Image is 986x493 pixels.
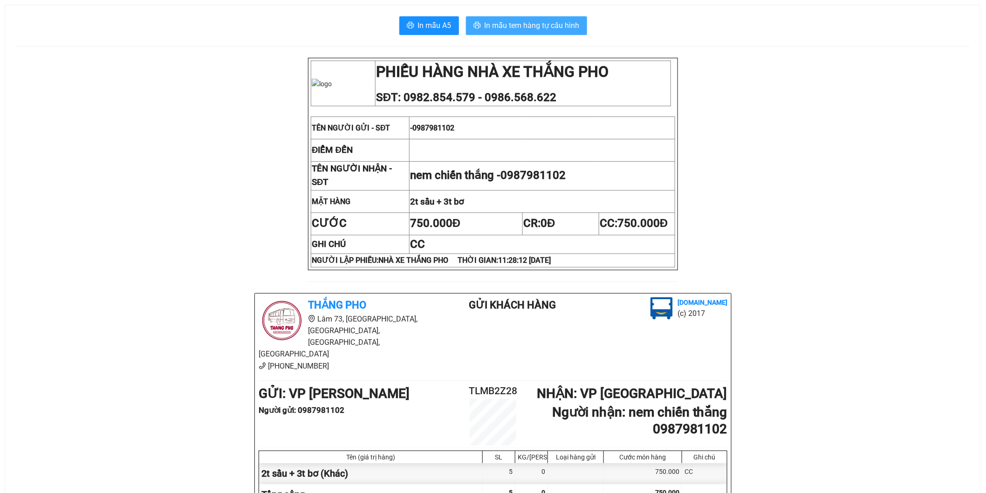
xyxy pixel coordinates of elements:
div: Tên (giá trị hàng) [261,453,480,461]
strong: MẶT HÀNG [312,197,350,206]
span: phone [259,362,266,370]
div: Ghi chú [685,453,725,461]
div: 2t sầu + 3t bơ (Khác) [259,463,483,484]
span: In mẫu tem hàng tự cấu hình [485,20,580,31]
span: 0987981102 [412,123,454,132]
h2: TLMB2Z28 [454,383,532,399]
span: TÊN NGƯỜI GỬI - SĐT [312,123,390,132]
div: Loại hàng gửi [550,453,601,461]
span: In mẫu A5 [418,20,452,31]
strong: TÊN NGƯỜI NHẬN - SĐT [312,164,392,187]
div: 5 [483,463,515,484]
span: NHÀ XE THẮNG PHO THỜI GIAN: [378,256,551,265]
span: 11:28:12 [DATE] [498,256,551,265]
b: Gửi khách hàng [469,299,556,311]
button: printerIn mẫu A5 [399,16,459,35]
span: CC: [600,217,668,230]
strong: ĐIỂM ĐẾN [312,145,353,155]
span: 750.000Đ [617,217,668,230]
strong: PHIẾU HÀNG NHÀ XE THẮNG PHO [376,63,609,81]
span: CC [410,238,425,251]
b: Người gửi : 0987981102 [259,405,344,415]
b: Người nhận : nem chiến thắng 0987981102 [552,404,727,437]
img: logo.jpg [650,297,673,320]
strong: GHI CHÚ [312,239,346,249]
b: NHẬN : VP [GEOGRAPHIC_DATA] [537,386,727,401]
li: (c) 2017 [678,308,727,319]
span: - [410,123,454,132]
img: logo [312,79,332,89]
span: printer [407,21,414,30]
div: Cước món hàng [606,453,679,461]
span: 0Đ [541,217,555,230]
span: CR: [523,217,555,230]
button: printerIn mẫu tem hàng tự cấu hình [466,16,587,35]
span: SĐT: 0982.854.579 - 0986.568.622 [376,91,556,104]
span: environment [308,315,315,322]
span: nem chiến thắng - [410,169,566,182]
div: CC [682,463,727,484]
span: printer [473,21,481,30]
img: logo.jpg [259,297,305,344]
span: 0987981102 [500,169,566,182]
b: [DOMAIN_NAME] [678,299,727,306]
div: 0 [515,463,548,484]
strong: CƯỚC [312,217,347,230]
span: 2t sầu + 3t bơ [410,197,464,207]
div: KG/[PERSON_NAME] [518,453,545,461]
strong: NGƯỜI LẬP PHIẾU: [312,256,551,265]
li: [PHONE_NUMBER] [259,360,432,372]
b: Thắng Pho [308,299,366,311]
li: Lâm 73, [GEOGRAPHIC_DATA], [GEOGRAPHIC_DATA], [GEOGRAPHIC_DATA], [GEOGRAPHIC_DATA] [259,313,432,360]
span: 750.000Đ [410,217,460,230]
div: 750.000 [604,463,682,484]
div: SL [485,453,513,461]
b: GỬI : VP [PERSON_NAME] [259,386,410,401]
